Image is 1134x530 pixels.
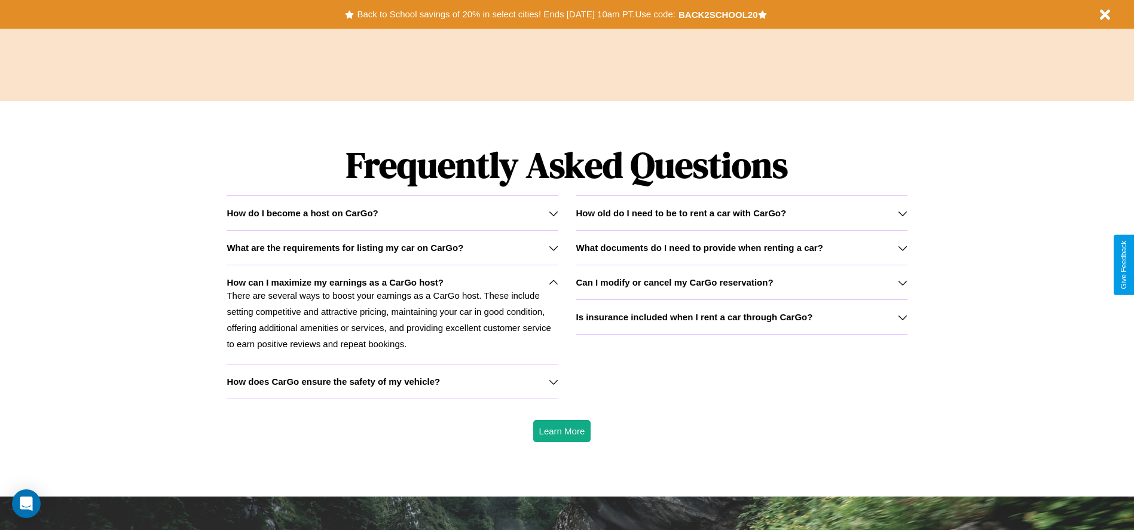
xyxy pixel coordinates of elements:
div: Give Feedback [1120,241,1128,289]
p: There are several ways to boost your earnings as a CarGo host. These include setting competitive ... [227,287,558,352]
h3: What documents do I need to provide when renting a car? [576,243,823,253]
div: Open Intercom Messenger [12,489,41,518]
h3: How can I maximize my earnings as a CarGo host? [227,277,444,287]
h3: How old do I need to be to rent a car with CarGo? [576,208,787,218]
h3: What are the requirements for listing my car on CarGo? [227,243,463,253]
h3: How does CarGo ensure the safety of my vehicle? [227,376,440,387]
h3: How do I become a host on CarGo? [227,208,378,218]
h3: Can I modify or cancel my CarGo reservation? [576,277,774,287]
button: Back to School savings of 20% in select cities! Ends [DATE] 10am PT.Use code: [354,6,678,23]
h1: Frequently Asked Questions [227,134,907,195]
b: BACK2SCHOOL20 [678,10,758,20]
button: Learn More [533,420,591,442]
h3: Is insurance included when I rent a car through CarGo? [576,312,813,322]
